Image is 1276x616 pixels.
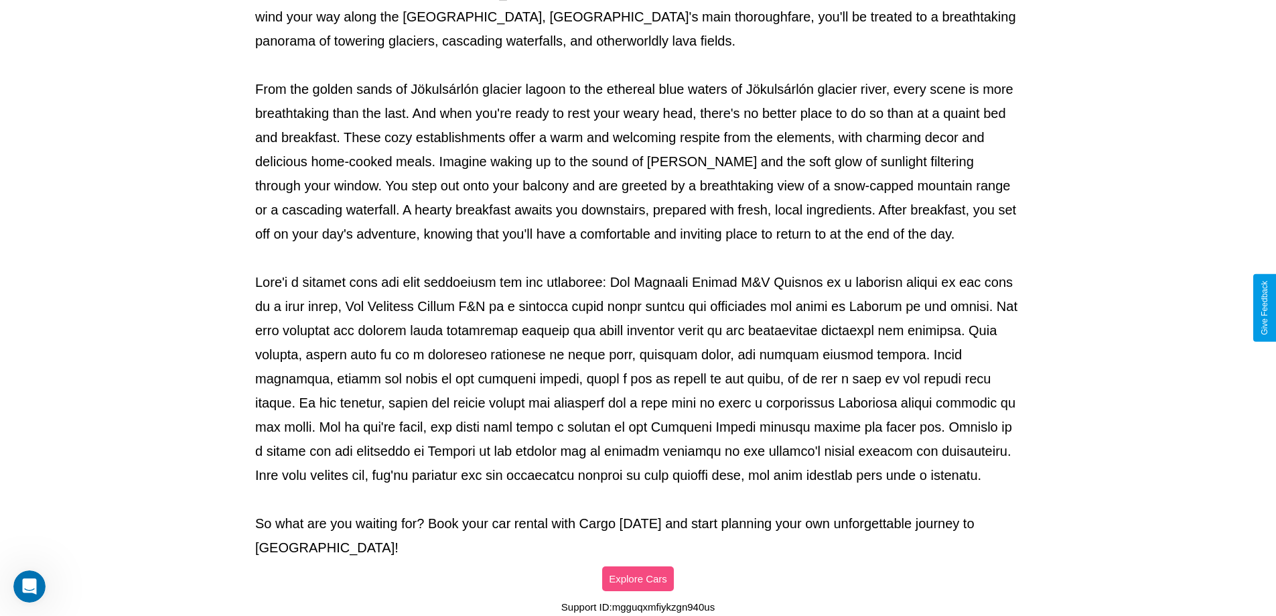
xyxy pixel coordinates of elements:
[561,598,715,616] p: Support ID: mgguqxmfiykzgn940us
[602,566,674,591] button: Explore Cars
[13,570,46,603] iframe: Intercom live chat
[1260,281,1269,335] div: Give Feedback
